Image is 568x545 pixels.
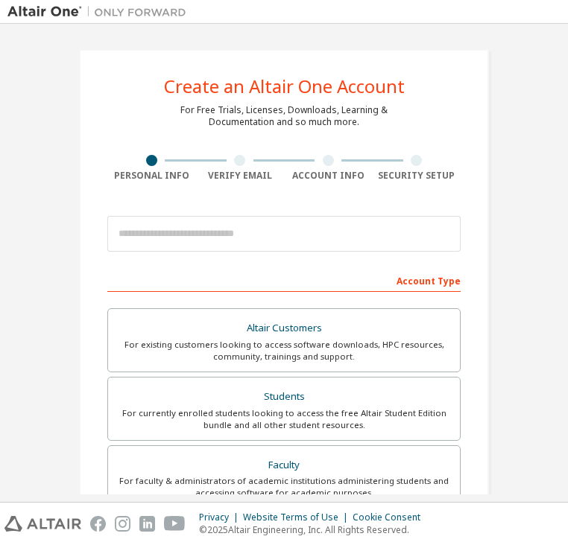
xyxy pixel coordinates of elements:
p: © 2025 Altair Engineering, Inc. All Rights Reserved. [199,523,429,536]
div: For faculty & administrators of academic institutions administering students and accessing softwa... [117,475,451,499]
div: Personal Info [107,170,196,182]
div: Privacy [199,511,243,523]
div: For Free Trials, Licenses, Downloads, Learning & Documentation and so much more. [180,104,388,128]
img: youtube.svg [164,516,186,532]
div: Account Info [284,170,373,182]
img: Altair One [7,4,194,19]
div: Security Setup [373,170,461,182]
div: Faculty [117,455,451,476]
div: Account Type [107,268,461,292]
div: Create an Altair One Account [164,77,405,95]
div: Students [117,386,451,407]
div: For existing customers looking to access software downloads, HPC resources, community, trainings ... [117,339,451,363]
div: Cookie Consent [353,511,429,523]
div: Altair Customers [117,318,451,339]
img: facebook.svg [90,516,106,532]
img: linkedin.svg [139,516,155,532]
div: Website Terms of Use [243,511,353,523]
img: instagram.svg [115,516,130,532]
img: altair_logo.svg [4,516,81,532]
div: For currently enrolled students looking to access the free Altair Student Edition bundle and all ... [117,407,451,431]
div: Verify Email [196,170,285,182]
